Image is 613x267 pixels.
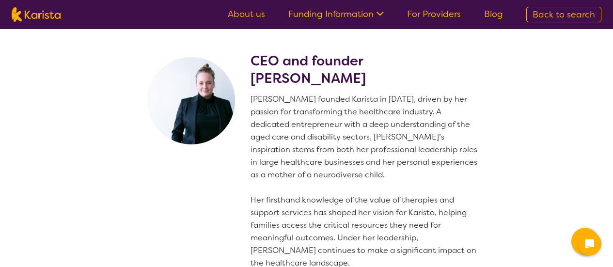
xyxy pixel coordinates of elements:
[251,52,481,87] h2: CEO and founder [PERSON_NAME]
[484,8,503,20] a: Blog
[228,8,265,20] a: About us
[533,9,595,20] span: Back to search
[12,7,61,22] img: Karista logo
[526,7,601,22] a: Back to search
[571,228,598,255] button: Channel Menu
[288,8,384,20] a: Funding Information
[407,8,461,20] a: For Providers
